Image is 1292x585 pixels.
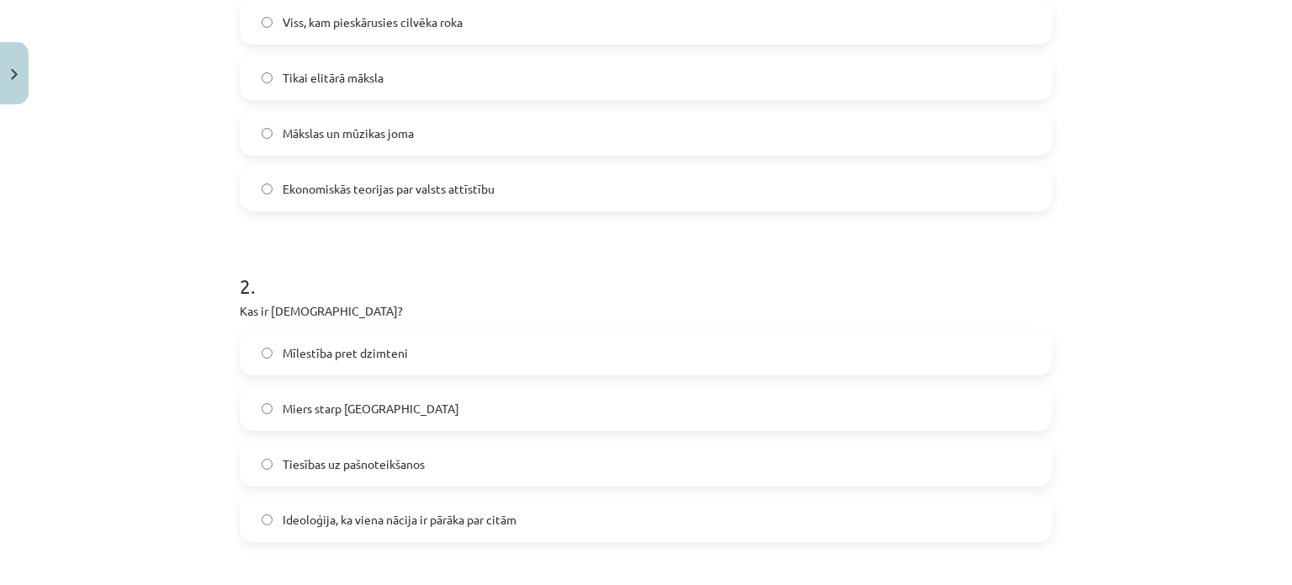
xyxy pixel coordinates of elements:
input: Mākslas un mūzikas joma [262,128,273,139]
span: Ekonomiskās teorijas par valsts attīstību [283,180,495,198]
span: Ideoloģija, ka viena nācija ir pārāka par citām [283,511,516,529]
h1: 2 . [240,245,1052,297]
img: icon-close-lesson-0947bae3869378f0d4975bcd49f059093ad1ed9edebbc8119c70593378902aed.svg [11,69,18,80]
span: Viss, kam pieskārusies cilvēka roka [283,13,463,31]
input: Ideoloģija, ka viena nācija ir pārāka par citām [262,514,273,525]
span: Mīlestība pret dzimteni [283,344,408,362]
input: Miers starp [GEOGRAPHIC_DATA] [262,403,273,414]
input: Tiesības uz pašnoteikšanos [262,459,273,470]
span: Miers starp [GEOGRAPHIC_DATA] [283,400,459,417]
input: Ekonomiskās teorijas par valsts attīstību [262,183,273,194]
span: Tikai elitārā māksla [283,69,384,87]
input: Mīlestība pret dzimteni [262,348,273,359]
span: Tiesības uz pašnoteikšanos [283,455,425,473]
input: Viss, kam pieskārusies cilvēka roka [262,17,273,28]
p: Kas ir [DEMOGRAPHIC_DATA]? [240,302,1052,320]
span: Mākslas un mūzikas joma [283,125,414,142]
input: Tikai elitārā māksla [262,72,273,83]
